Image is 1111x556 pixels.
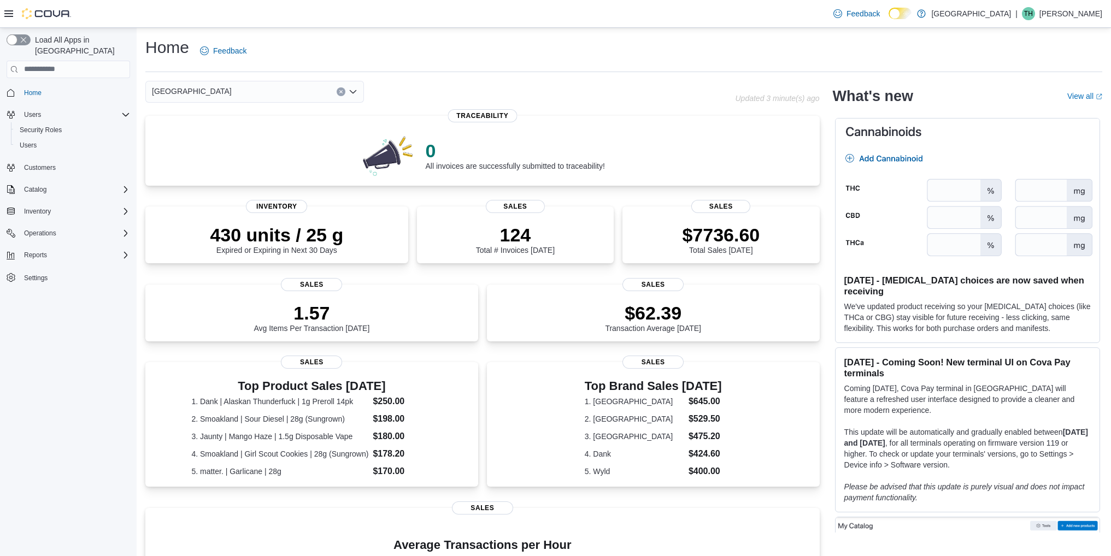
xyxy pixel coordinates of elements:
button: Security Roles [11,122,134,138]
span: Inventory [20,205,130,218]
dt: 1. [GEOGRAPHIC_DATA] [585,396,684,407]
a: Home [20,86,46,99]
div: Expired or Expiring in Next 30 Days [210,224,343,255]
a: Security Roles [15,123,66,137]
h2: What's new [833,87,913,105]
span: Users [15,139,130,152]
span: Reports [20,249,130,262]
a: Settings [20,271,52,285]
p: | [1015,7,1018,20]
button: Users [2,107,134,122]
p: $7736.60 [682,224,760,246]
span: Users [20,141,37,150]
p: 124 [476,224,555,246]
span: Operations [24,229,56,238]
span: Feedback [213,45,246,56]
dd: $170.00 [373,465,432,478]
h3: Top Brand Sales [DATE] [585,380,722,393]
div: Transaction Average [DATE] [605,302,701,333]
img: Cova [22,8,71,19]
button: Customers [2,159,134,175]
dd: $475.20 [689,430,722,443]
span: Sales [452,501,513,514]
svg: External link [1096,93,1102,100]
dt: 2. [GEOGRAPHIC_DATA] [585,413,684,424]
dt: 5. Wyld [585,466,684,477]
h4: Average Transactions per Hour [154,539,811,552]
dt: 4. Smoakland | Girl Scout Cookies | 28g (Sungrown) [191,448,368,459]
p: $62.39 [605,302,701,324]
img: 0 [360,133,417,177]
span: Sales [281,278,342,291]
span: Sales [281,356,342,369]
p: This update will be automatically and gradually enabled between , for all terminals operating on ... [844,427,1091,470]
span: Catalog [24,185,46,194]
dt: 3. Jaunty | Mango Haze | 1.5g Disposable Vape [191,431,368,442]
span: Reports [24,251,47,259]
a: Customers [20,161,60,174]
span: Sales [622,356,684,369]
button: Home [2,85,134,100]
dd: $250.00 [373,395,432,408]
span: Users [24,110,41,119]
span: Load All Apps in [GEOGRAPHIC_DATA] [31,34,130,56]
dd: $178.20 [373,447,432,460]
span: Sales [622,278,684,291]
dt: 4. Dank [585,448,684,459]
input: Dark Mode [889,8,912,19]
span: Users [20,108,130,121]
div: All invoices are successfully submitted to traceability! [425,140,604,170]
dt: 2. Smoakland | Sour Diesel | 28g (Sungrown) [191,413,368,424]
h3: [DATE] - Coming Soon! New terminal UI on Cova Pay terminals [844,357,1091,378]
p: [GEOGRAPHIC_DATA] [931,7,1011,20]
span: Feedback [847,8,880,19]
div: Total # Invoices [DATE] [476,224,555,255]
em: Please be advised that this update is purely visual and does not impact payment functionality. [844,482,1085,502]
span: Sales [691,200,750,213]
dd: $400.00 [689,465,722,478]
div: Avg Items Per Transaction [DATE] [254,302,369,333]
button: Catalog [20,183,51,196]
button: Inventory [20,205,55,218]
span: TH [1024,7,1033,20]
button: Operations [2,226,134,241]
dt: 3. [GEOGRAPHIC_DATA] [585,431,684,442]
p: 1.57 [254,302,369,324]
span: Operations [20,227,130,240]
strong: [DATE] and [DATE] [844,428,1088,447]
span: Inventory [24,207,51,216]
span: Customers [20,161,130,174]
a: View allExternal link [1067,92,1102,100]
dd: $198.00 [373,412,432,425]
a: Users [15,139,41,152]
span: Inventory [246,200,307,213]
a: Feedback [829,3,884,25]
p: Coming [DATE], Cova Pay terminal in [GEOGRAPHIC_DATA] will feature a refreshed user interface des... [844,383,1091,416]
span: Settings [20,270,130,284]
h3: [DATE] - [MEDICAL_DATA] choices are now saved when receiving [844,275,1091,297]
dd: $424.60 [689,447,722,460]
button: Settings [2,269,134,285]
p: Updated 3 minute(s) ago [735,94,819,103]
button: Operations [20,227,61,240]
span: [GEOGRAPHIC_DATA] [152,85,232,98]
a: Feedback [196,40,251,62]
div: Total Sales [DATE] [682,224,760,255]
dd: $180.00 [373,430,432,443]
button: Clear input [337,87,345,96]
button: Open list of options [349,87,357,96]
span: Home [24,88,42,97]
dd: $645.00 [689,395,722,408]
h3: Top Product Sales [DATE] [191,380,432,393]
button: Reports [20,249,51,262]
dt: 1. Dank | Alaskan Thunderfuck | 1g Preroll 14pk [191,396,368,407]
p: [PERSON_NAME] [1039,7,1102,20]
span: Catalog [20,183,130,196]
button: Users [20,108,45,121]
span: Security Roles [20,126,62,134]
h1: Home [145,37,189,58]
span: Customers [24,163,56,172]
p: 430 units / 25 g [210,224,343,246]
span: Settings [24,274,48,282]
button: Catalog [2,182,134,197]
